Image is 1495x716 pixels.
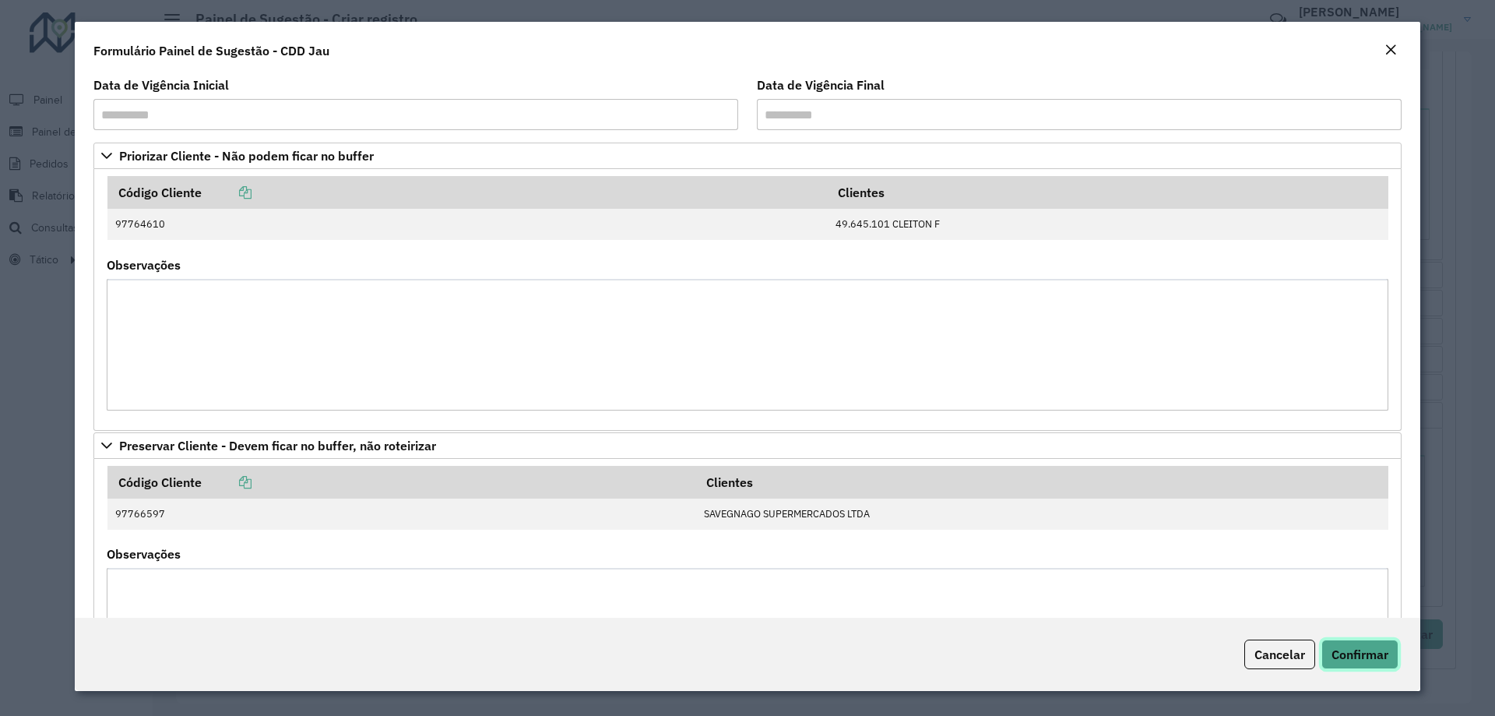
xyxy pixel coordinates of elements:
a: Preservar Cliente - Devem ficar no buffer, não roteirizar [93,432,1402,459]
h4: Formulário Painel de Sugestão - CDD Jau [93,41,329,60]
label: Data de Vigência Final [757,76,885,94]
span: Priorizar Cliente - Não podem ficar no buffer [119,150,374,162]
button: Confirmar [1321,640,1398,669]
span: Cancelar [1254,647,1305,662]
th: Clientes [695,466,1388,499]
label: Observações [107,545,181,563]
div: Priorizar Cliente - Não podem ficar no buffer [93,169,1402,431]
label: Observações [107,256,181,274]
a: Copiar [202,185,252,200]
td: SAVEGNAGO SUPERMERCADOS LTDA [695,499,1388,530]
a: Priorizar Cliente - Não podem ficar no buffer [93,143,1402,169]
label: Data de Vigência Inicial [93,76,229,94]
span: Preservar Cliente - Devem ficar no buffer, não roteirizar [119,439,436,452]
td: 49.645.101 CLEITON F [827,209,1388,240]
th: Código Cliente [107,176,828,209]
a: Copiar [202,474,252,490]
th: Clientes [827,176,1388,209]
th: Código Cliente [107,466,696,499]
td: 97764610 [107,209,828,240]
td: 97766597 [107,499,696,530]
button: Cancelar [1244,640,1315,669]
em: Fechar [1384,44,1397,56]
button: Close [1380,41,1402,61]
span: Confirmar [1331,647,1388,662]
